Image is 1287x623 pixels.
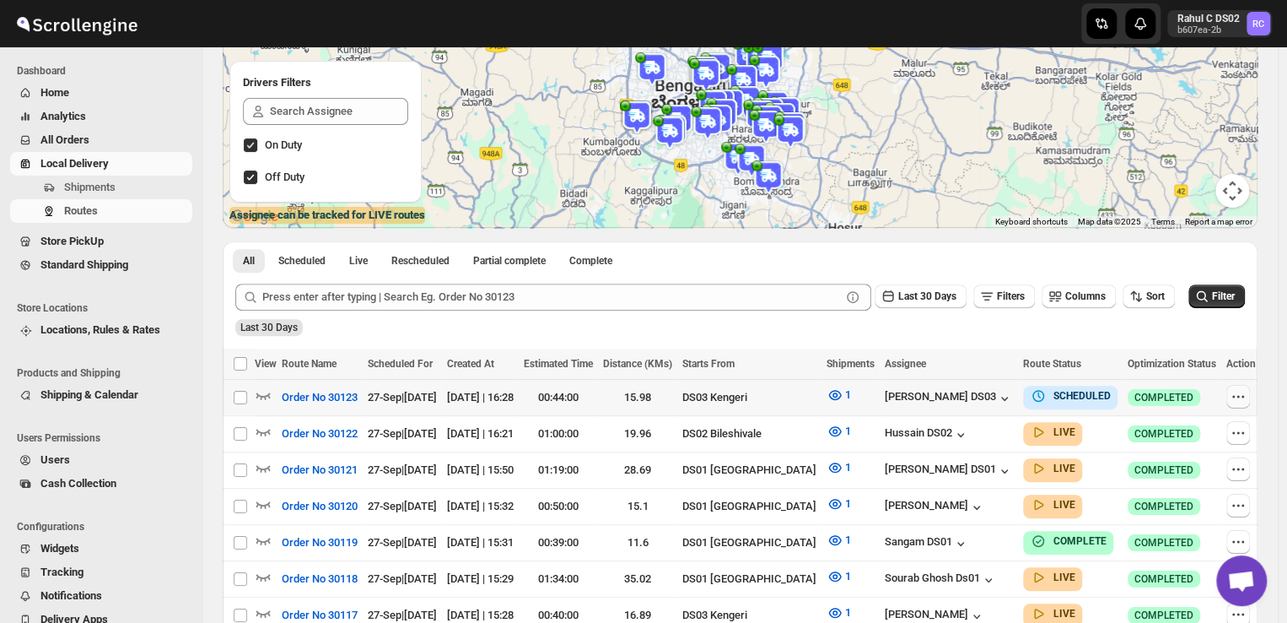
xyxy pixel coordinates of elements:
[1216,555,1267,606] div: Open chat
[10,318,192,342] button: Locations, Rules & Rates
[349,254,368,268] span: Live
[1134,463,1193,477] span: COMPLETED
[885,463,1013,479] button: [PERSON_NAME] DS01
[368,536,437,549] span: 27-Sep | [DATE]
[10,537,192,561] button: Widgets
[40,258,128,271] span: Standard Shipping
[845,461,851,474] span: 1
[1247,12,1270,35] span: Rahul C DS02
[265,171,304,183] span: Off Duty
[40,235,104,247] span: Store PickUp
[885,390,1013,407] button: [PERSON_NAME] DS03
[10,561,192,584] button: Tracking
[40,542,79,555] span: Widgets
[64,181,116,193] span: Shipments
[447,389,514,406] div: [DATE] | 16:28
[524,425,593,442] div: 01:00:00
[524,462,593,479] div: 01:19:00
[447,425,514,442] div: [DATE] | 16:21
[524,571,593,588] div: 01:34:00
[10,199,192,223] button: Routes
[64,204,98,217] span: Routes
[827,358,875,370] span: Shipments
[1185,217,1252,226] a: Report a map error
[569,254,612,268] span: Complete
[473,254,546,268] span: Partial complete
[282,498,358,515] span: Order No 30120
[1134,609,1193,622] span: COMPLETED
[898,290,956,302] span: Last 30 Days
[1030,605,1075,622] button: LIVE
[682,358,735,370] span: Starts From
[40,133,89,146] span: All Orders
[262,284,841,311] input: Press enter after typing | Search Eg. Order No 30123
[1177,25,1240,35] p: b607ea-2b
[682,571,816,588] div: DS01 [GEOGRAPHIC_DATA]
[1151,217,1175,226] a: Terms (opens in new tab)
[603,425,672,442] div: 19.96
[603,462,672,479] div: 28.69
[243,254,255,268] span: All
[368,427,437,440] span: 27-Sep | [DATE]
[1078,217,1141,226] span: Map data ©2025
[368,358,433,370] span: Scheduled For
[1134,391,1193,404] span: COMPLETED
[265,138,302,151] span: On Duty
[845,534,851,546] span: 1
[40,86,69,99] span: Home
[282,389,358,406] span: Order No 30123
[233,249,265,273] button: All routes
[447,571,514,588] div: [DATE] | 15:29
[1167,10,1272,37] button: User menu
[10,128,192,152] button: All Orders
[1030,460,1075,477] button: LIVE
[1134,572,1193,586] span: COMPLETED
[272,384,368,411] button: Order No 30123
[10,584,192,608] button: Notifications
[603,358,672,370] span: Distance (KMs)
[1134,500,1193,513] span: COMPLETED
[875,284,967,308] button: Last 30 Days
[255,358,277,370] span: View
[524,498,593,515] div: 00:50:00
[282,425,358,442] span: Order No 30122
[282,358,337,370] span: Route Name
[282,534,358,551] span: Order No 30119
[816,382,861,409] button: 1
[885,499,985,516] button: [PERSON_NAME]
[1030,387,1111,404] button: SCHEDULED
[272,529,368,556] button: Order No 30119
[845,497,851,510] span: 1
[40,589,102,602] span: Notifications
[1030,569,1075,586] button: LIVE
[845,570,851,582] span: 1
[816,527,861,554] button: 1
[447,358,494,370] span: Created At
[1042,284,1116,308] button: Columns
[682,534,816,551] div: DS01 [GEOGRAPHIC_DATA]
[17,366,194,380] span: Products and Shipping
[845,388,851,401] span: 1
[391,254,450,268] span: Rescheduled
[278,254,326,268] span: Scheduled
[816,563,861,590] button: 1
[524,389,593,406] div: 00:44:00
[1212,290,1235,302] span: Filter
[272,420,368,447] button: Order No 30122
[885,535,969,552] button: Sangam DS01
[229,207,425,224] label: Assignee can be tracked for LIVE routes
[40,477,116,490] span: Cash Collection
[603,534,672,551] div: 11.6
[40,453,70,466] span: Users
[447,534,514,551] div: [DATE] | 15:31
[13,3,140,45] img: ScrollEngine
[368,609,437,621] span: 27-Sep | [DATE]
[10,176,192,199] button: Shipments
[973,284,1035,308] button: Filters
[816,454,861,481] button: 1
[17,431,194,445] span: Users Permissions
[682,425,816,442] div: DS02 Bileshivale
